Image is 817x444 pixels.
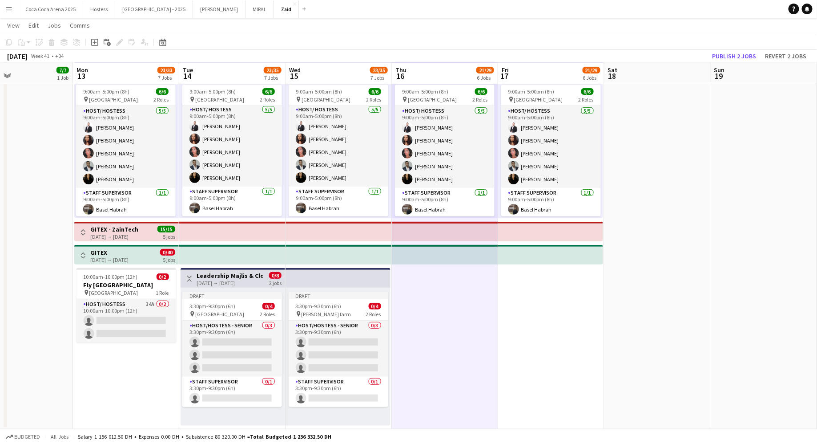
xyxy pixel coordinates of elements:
[90,248,129,257] h3: GITEX
[579,96,594,103] span: 2 Roles
[500,71,509,81] span: 17
[260,96,275,103] span: 2 Roles
[83,0,115,18] button: Hostess
[708,50,760,62] button: Publish 2 jobs
[296,303,342,310] span: 3:30pm-9:30pm (6h)
[29,53,52,59] span: Week 41
[84,273,138,280] span: 10:00am-10:00pm (12h)
[156,88,169,95] span: 6/6
[14,434,40,440] span: Budgeted
[288,71,301,81] span: 15
[49,433,70,440] span: All jobs
[395,66,406,74] span: Thu
[761,50,810,62] button: Revert 2 jobs
[182,321,282,377] app-card-role: Host/Hostess - Senior0/33:30pm-9:30pm (6h)
[70,21,90,29] span: Comms
[76,299,176,342] app-card-role: Host/ Hostess34A0/210:00am-10:00pm (12h)
[153,96,169,103] span: 2 Roles
[713,71,725,81] span: 19
[583,74,600,81] div: 6 Jobs
[75,71,88,81] span: 13
[370,67,388,73] span: 23/35
[296,88,342,95] span: 9:00am-5:00pm (8h)
[66,20,93,31] a: Comms
[197,280,263,286] div: [DATE] → [DATE]
[157,226,175,232] span: 15/15
[402,88,448,95] span: 9:00am-5:00pm (8h)
[501,85,601,216] app-job-card: 9:00am-5:00pm (8h)6/6 [GEOGRAPHIC_DATA]2 RolesHost/ Hostess5/59:00am-5:00pm (8h)[PERSON_NAME][PER...
[289,321,388,377] app-card-role: Host/Hostess - Senior0/33:30pm-9:30pm (6h)
[289,187,388,217] app-card-role: Staff Supervisor1/19:00am-5:00pm (8h)Basel Habrah
[76,268,176,342] app-job-card: 10:00am-10:00pm (12h)0/2Fly [GEOGRAPHIC_DATA] [GEOGRAPHIC_DATA]1 RoleHost/ Hostess34A0/210:00am-1...
[607,71,618,81] span: 18
[183,66,193,74] span: Tue
[477,74,494,81] div: 6 Jobs
[90,225,138,233] h3: GITEX - ZainTech
[264,67,282,73] span: 23/35
[189,303,235,310] span: 3:30pm-9:30pm (6h)
[182,292,282,299] div: Draft
[44,20,64,31] a: Jobs
[4,432,41,442] button: Budgeted
[90,257,129,263] div: [DATE] → [DATE]
[302,311,351,318] span: [PERSON_NAME] farm
[369,88,381,95] span: 6/6
[302,96,350,103] span: [GEOGRAPHIC_DATA]
[55,53,64,59] div: +04
[395,85,495,216] app-job-card: 9:00am-5:00pm (8h)6/6 [GEOGRAPHIC_DATA]2 RolesHost/ Hostess5/59:00am-5:00pm (8h)[PERSON_NAME][PER...
[163,232,175,240] div: 5 jobs
[76,66,88,74] span: Mon
[83,88,129,95] span: 9:00am-5:00pm (8h)
[269,272,282,279] span: 0/8
[182,187,282,217] app-card-role: Staff Supervisor1/19:00am-5:00pm (8h)Basel Habrah
[163,256,175,263] div: 5 jobs
[57,74,68,81] div: 1 Job
[195,96,244,103] span: [GEOGRAPHIC_DATA]
[395,188,495,218] app-card-role: Staff Supervisor1/19:00am-5:00pm (8h)Basel Habrah
[25,20,42,31] a: Edit
[89,96,138,103] span: [GEOGRAPHIC_DATA]
[250,433,331,440] span: Total Budgeted 1 236 332.50 DH
[182,105,282,187] app-card-role: Host/ Hostess5/59:00am-5:00pm (8h)[PERSON_NAME][PERSON_NAME][PERSON_NAME][PERSON_NAME][PERSON_NAME]
[56,67,69,73] span: 7/7
[76,85,176,216] div: 9:00am-5:00pm (8h)6/6 [GEOGRAPHIC_DATA]2 RolesHost/ Hostess5/59:00am-5:00pm (8h)[PERSON_NAME][PER...
[182,292,282,407] app-job-card: Draft3:30pm-9:30pm (6h)0/4 [GEOGRAPHIC_DATA]2 RolesHost/Hostess - Senior0/33:30pm-9:30pm (6h) Sta...
[289,85,388,216] app-job-card: 9:00am-5:00pm (8h)6/6 [GEOGRAPHIC_DATA]2 RolesHost/ Hostess5/59:00am-5:00pm (8h)[PERSON_NAME][PER...
[289,105,388,187] app-card-role: Host/ Hostess5/59:00am-5:00pm (8h)[PERSON_NAME][PERSON_NAME][PERSON_NAME][PERSON_NAME][PERSON_NAME]
[370,74,387,81] div: 7 Jobs
[269,279,282,286] div: 2 jobs
[262,88,275,95] span: 6/6
[408,96,457,103] span: [GEOGRAPHIC_DATA]
[289,66,301,74] span: Wed
[395,106,495,188] app-card-role: Host/ Hostess5/59:00am-5:00pm (8h)[PERSON_NAME][PERSON_NAME][PERSON_NAME][PERSON_NAME][PERSON_NAME]
[502,66,509,74] span: Fri
[581,88,594,95] span: 6/6
[366,96,381,103] span: 2 Roles
[158,74,175,81] div: 7 Jobs
[89,289,138,296] span: [GEOGRAPHIC_DATA]
[76,281,176,289] h3: Fly [GEOGRAPHIC_DATA]
[289,292,388,407] app-job-card: Draft3:30pm-9:30pm (6h)0/4 [PERSON_NAME] farm2 RolesHost/Hostess - Senior0/33:30pm-9:30pm (6h) St...
[289,377,388,407] app-card-role: Staff Supervisor0/13:30pm-9:30pm (6h)
[76,106,176,188] app-card-role: Host/ Hostess5/59:00am-5:00pm (8h)[PERSON_NAME][PERSON_NAME][PERSON_NAME][PERSON_NAME][PERSON_NAME]
[156,289,169,296] span: 1 Role
[28,21,39,29] span: Edit
[157,273,169,280] span: 0/2
[193,0,246,18] button: [PERSON_NAME]
[90,233,138,240] div: [DATE] → [DATE]
[246,0,274,18] button: MIRAL
[369,303,381,310] span: 0/4
[472,96,487,103] span: 2 Roles
[583,67,600,73] span: 21/29
[508,88,555,95] span: 9:00am-5:00pm (8h)
[501,188,601,218] app-card-role: Staff Supervisor1/19:00am-5:00pm (8h)Basel Habrah
[115,0,193,18] button: [GEOGRAPHIC_DATA] - 2025
[289,292,388,299] div: Draft
[608,66,618,74] span: Sat
[262,303,275,310] span: 0/4
[76,188,176,218] app-card-role: Staff Supervisor1/19:00am-5:00pm (8h)Basel Habrah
